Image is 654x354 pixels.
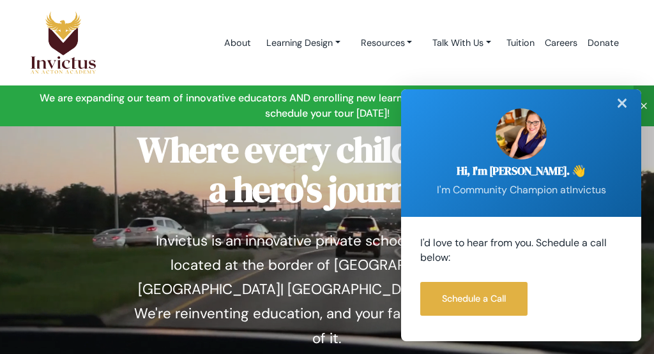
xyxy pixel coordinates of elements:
[132,229,522,350] p: Invictus is an innovative private school conveniently located at the border of [GEOGRAPHIC_DATA] ...
[30,11,96,75] img: Logo
[570,183,606,196] span: Invictus
[256,31,351,55] a: Learning Design
[219,16,256,70] a: About
[132,130,522,209] h1: Where every child begins a hero's journey
[420,183,622,198] p: I'm Community Champion at
[582,16,624,70] a: Donate
[420,165,622,178] h2: Hi, I'm [PERSON_NAME]. 👋
[609,89,635,117] div: ✕
[420,282,528,316] a: Schedule a Call
[420,236,622,265] p: I'd love to hear from you. Schedule a call below:
[422,31,501,55] a: Talk With Us
[501,16,540,70] a: Tuition
[351,31,423,55] a: Resources
[496,108,547,159] img: sarah.jpg
[540,16,582,70] a: Careers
